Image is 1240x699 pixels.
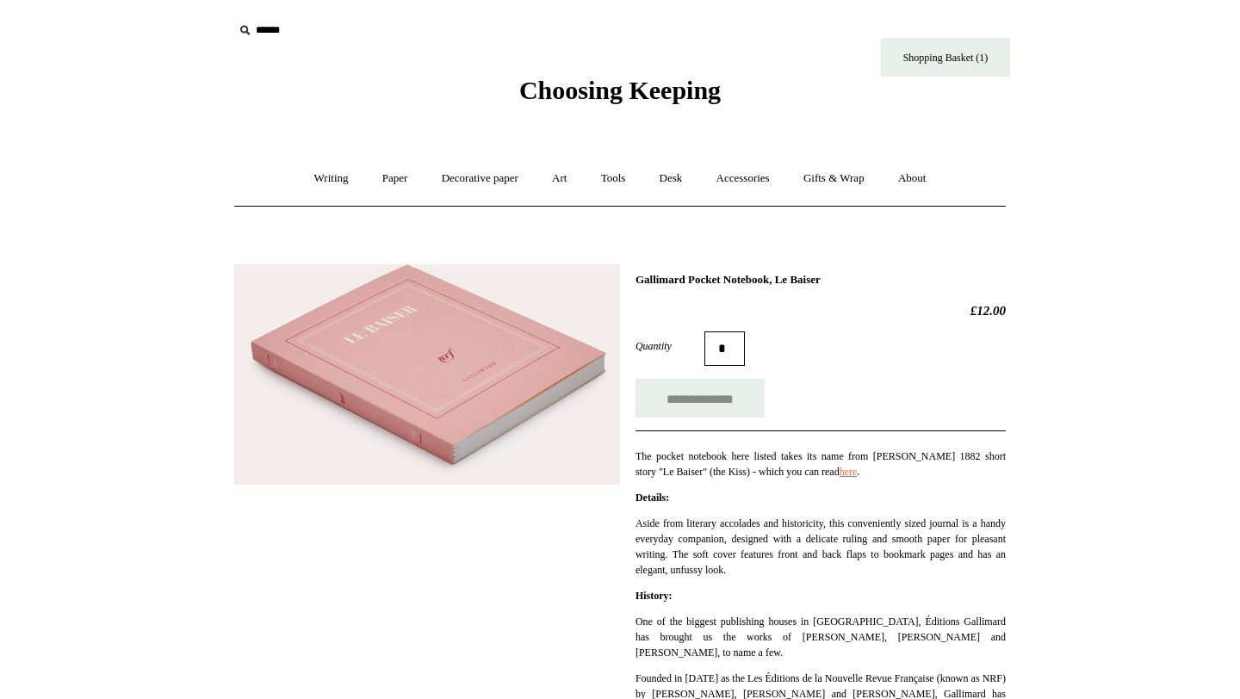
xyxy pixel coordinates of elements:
a: Art [536,156,582,201]
h2: £12.00 [635,303,1006,319]
a: Accessories [701,156,785,201]
a: Choosing Keeping [519,90,721,102]
a: Paper [367,156,424,201]
a: here [840,466,858,478]
a: Writing [299,156,364,201]
a: About [883,156,942,201]
strong: History: [635,590,673,602]
a: Shopping Basket (1) [881,38,1010,77]
a: Desk [644,156,698,201]
span: Choosing Keeping [519,76,721,104]
label: Quantity [635,338,704,354]
a: Gifts & Wrap [788,156,880,201]
a: Tools [586,156,642,201]
p: Aside from literary accolades and historicity, this conveniently sized journal is a handy everyda... [635,516,1006,578]
a: Decorative paper [426,156,534,201]
p: One of the biggest publishing houses in [GEOGRAPHIC_DATA], Éditions Gallimard has brought us the ... [635,614,1006,660]
strong: Details: [635,492,669,504]
p: The pocket notebook here listed takes its name from [PERSON_NAME] 1882 short story "Le Baiser" (t... [635,448,1006,479]
img: Gallimard Pocket Notebook, Le Baiser [234,264,620,485]
h1: Gallimard Pocket Notebook, Le Baiser [635,273,1006,287]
